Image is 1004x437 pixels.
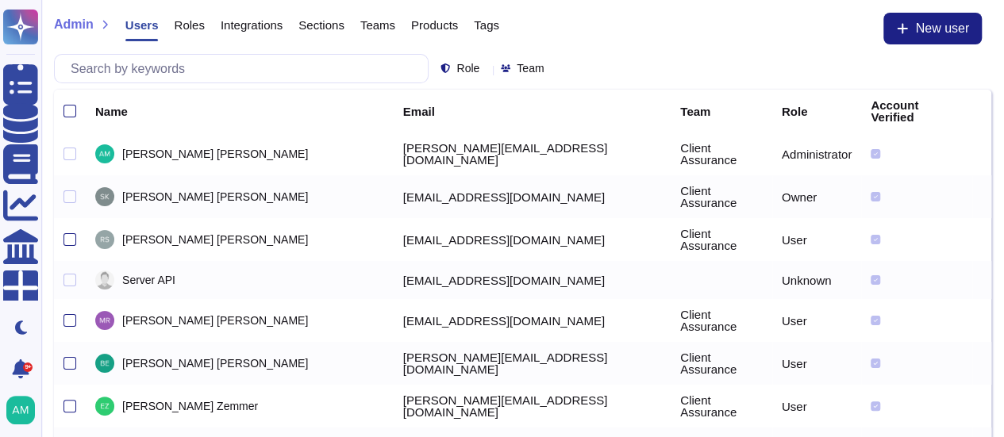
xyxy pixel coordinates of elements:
[671,132,772,175] td: Client Assurance
[671,385,772,427] td: Client Assurance
[394,261,671,299] td: [EMAIL_ADDRESS][DOMAIN_NAME]
[772,299,861,342] td: User
[54,18,94,31] span: Admin
[671,218,772,261] td: Client Assurance
[671,299,772,342] td: Client Assurance
[671,175,772,218] td: Client Assurance
[122,315,308,326] span: [PERSON_NAME] [PERSON_NAME]
[772,261,861,299] td: Unknown
[95,311,114,330] img: user
[125,19,159,31] span: Users
[883,13,982,44] button: New user
[95,270,114,289] img: user
[394,342,671,385] td: [PERSON_NAME][EMAIL_ADDRESS][DOMAIN_NAME]
[915,22,969,35] span: New user
[95,397,114,416] img: user
[772,132,861,175] td: Administrator
[456,63,479,74] span: Role
[394,299,671,342] td: [EMAIL_ADDRESS][DOMAIN_NAME]
[63,55,428,82] input: Search by keywords
[394,218,671,261] td: [EMAIL_ADDRESS][DOMAIN_NAME]
[23,362,33,372] div: 9+
[95,187,114,206] img: user
[95,144,114,163] img: user
[394,132,671,175] td: [PERSON_NAME][EMAIL_ADDRESS][DOMAIN_NAME]
[3,393,46,427] button: user
[772,385,861,427] td: User
[671,342,772,385] td: Client Assurance
[174,19,204,31] span: Roles
[394,175,671,218] td: [EMAIL_ADDRESS][DOMAIN_NAME]
[360,19,395,31] span: Teams
[6,396,35,424] img: user
[95,354,114,373] img: user
[122,274,175,286] span: Server API
[474,19,499,31] span: Tags
[122,401,258,412] span: [PERSON_NAME] Zemmer
[122,148,308,159] span: [PERSON_NAME] [PERSON_NAME]
[394,385,671,427] td: [PERSON_NAME][EMAIL_ADDRESS][DOMAIN_NAME]
[772,175,861,218] td: Owner
[122,191,308,202] span: [PERSON_NAME] [PERSON_NAME]
[298,19,344,31] span: Sections
[772,342,861,385] td: User
[221,19,283,31] span: Integrations
[772,218,861,261] td: User
[95,230,114,249] img: user
[517,63,544,74] span: Team
[122,358,308,369] span: [PERSON_NAME] [PERSON_NAME]
[411,19,458,31] span: Products
[122,234,308,245] span: [PERSON_NAME] [PERSON_NAME]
